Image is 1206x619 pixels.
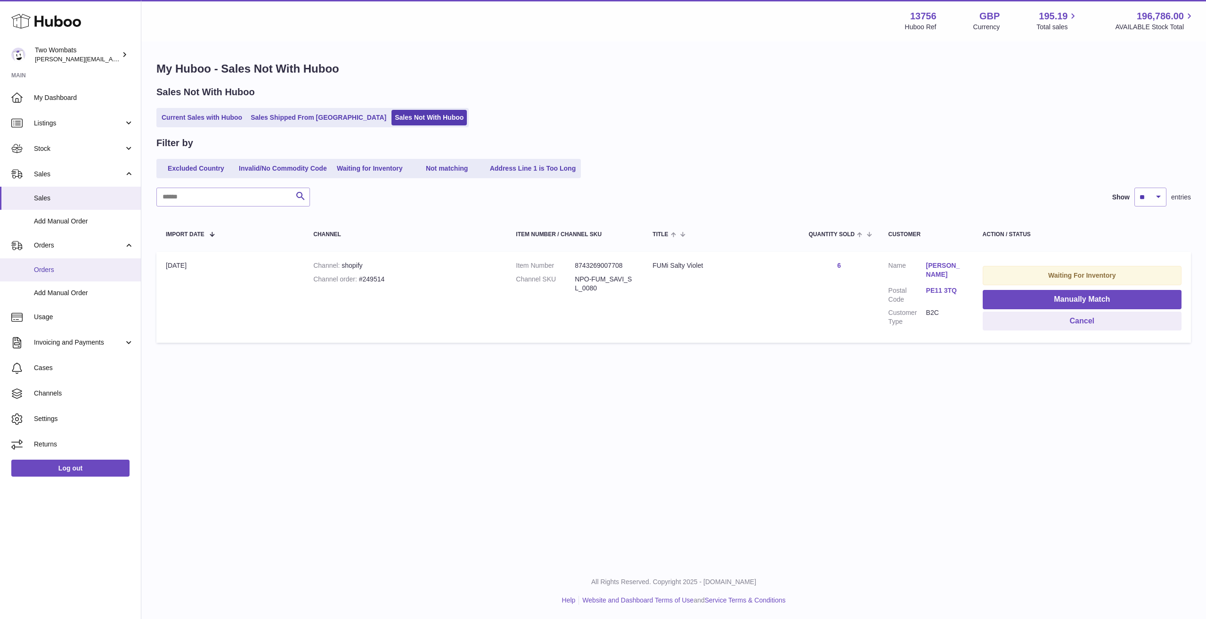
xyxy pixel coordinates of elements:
[575,261,634,270] dd: 8743269007708
[35,55,189,63] span: [PERSON_NAME][EMAIL_ADDRESS][DOMAIN_NAME]
[166,231,204,238] span: Import date
[409,161,485,176] a: Not matching
[1036,10,1078,32] a: 195.19 Total sales
[332,161,407,176] a: Waiting for Inventory
[35,46,120,64] div: Two Wombats
[888,261,926,281] dt: Name
[926,261,964,279] a: [PERSON_NAME]
[1115,10,1195,32] a: 196,786.00 AVAILABLE Stock Total
[156,252,304,343] td: [DATE]
[313,275,359,283] strong: Channel order
[652,231,668,238] span: Title
[888,308,926,326] dt: Customer Type
[236,161,330,176] a: Invalid/No Commodity Code
[34,194,134,203] span: Sales
[34,389,134,398] span: Channels
[808,231,855,238] span: Quantity Sold
[313,261,497,270] div: shopify
[1115,23,1195,32] span: AVAILABLE Stock Total
[1112,193,1130,202] label: Show
[1171,193,1191,202] span: entries
[11,460,130,477] a: Log out
[910,10,937,23] strong: 13756
[34,363,134,372] span: Cases
[516,231,634,238] div: Item Number / Channel SKU
[979,10,1000,23] strong: GBP
[34,144,124,153] span: Stock
[158,110,245,125] a: Current Sales with Huboo
[973,23,1000,32] div: Currency
[575,275,634,293] dd: NPO-FUM_SAVI_SL_0080
[562,596,576,604] a: Help
[34,93,134,102] span: My Dashboard
[705,596,786,604] a: Service Terms & Conditions
[34,414,134,423] span: Settings
[34,313,134,322] span: Usage
[926,286,964,295] a: PE11 3TQ
[34,338,124,347] span: Invoicing and Payments
[313,231,497,238] div: Channel
[579,596,785,605] li: and
[888,286,926,304] dt: Postal Code
[1036,23,1078,32] span: Total sales
[149,578,1198,586] p: All Rights Reserved. Copyright 2025 - [DOMAIN_NAME]
[11,48,25,62] img: alan@twowombats.com
[34,170,124,179] span: Sales
[888,231,964,238] div: Customer
[516,275,575,293] dt: Channel SKU
[905,23,937,32] div: Huboo Ref
[516,261,575,270] dt: Item Number
[34,440,134,449] span: Returns
[156,86,255,99] h2: Sales Not With Huboo
[487,161,579,176] a: Address Line 1 is Too Long
[983,312,1182,331] button: Cancel
[983,231,1182,238] div: Action / Status
[34,119,124,128] span: Listings
[837,262,841,269] a: 6
[582,596,693,604] a: Website and Dashboard Terms of Use
[652,261,790,270] div: FUMi Salty Violet
[34,217,134,226] span: Add Manual Order
[1048,272,1116,279] strong: Waiting For Inventory
[34,289,134,297] span: Add Manual Order
[313,262,342,269] strong: Channel
[34,241,124,250] span: Orders
[391,110,467,125] a: Sales Not With Huboo
[1039,10,1067,23] span: 195.19
[34,265,134,274] span: Orders
[156,61,1191,76] h1: My Huboo - Sales Not With Huboo
[313,275,497,284] div: #249514
[983,290,1182,309] button: Manually Match
[247,110,390,125] a: Sales Shipped From [GEOGRAPHIC_DATA]
[1137,10,1184,23] span: 196,786.00
[156,137,193,149] h2: Filter by
[926,308,964,326] dd: B2C
[158,161,234,176] a: Excluded Country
